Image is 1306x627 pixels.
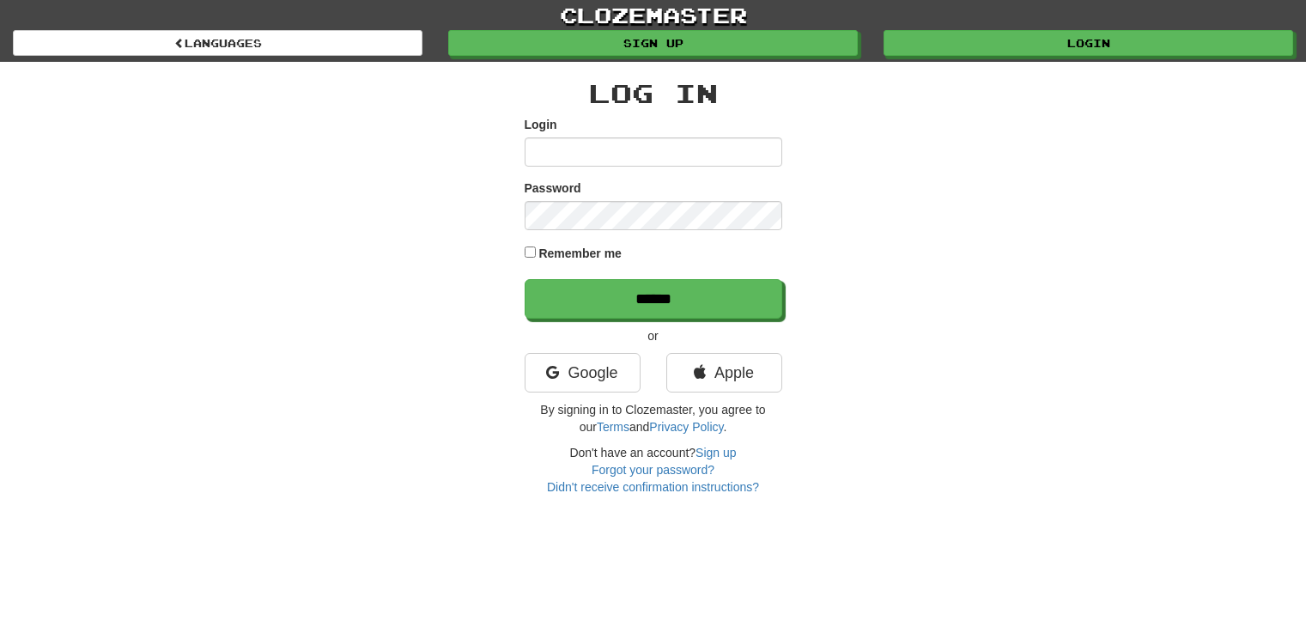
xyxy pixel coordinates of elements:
[538,245,622,262] label: Remember me
[13,30,422,56] a: Languages
[525,116,557,133] label: Login
[525,180,581,197] label: Password
[525,353,641,393] a: Google
[525,327,782,344] p: or
[649,420,723,434] a: Privacy Policy
[448,30,858,56] a: Sign up
[884,30,1293,56] a: Login
[666,353,782,393] a: Apple
[547,480,759,494] a: Didn't receive confirmation instructions?
[597,420,629,434] a: Terms
[525,444,782,496] div: Don't have an account?
[592,463,714,477] a: Forgot your password?
[696,446,736,460] a: Sign up
[525,79,782,107] h2: Log In
[525,401,782,435] p: By signing in to Clozemaster, you agree to our and .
